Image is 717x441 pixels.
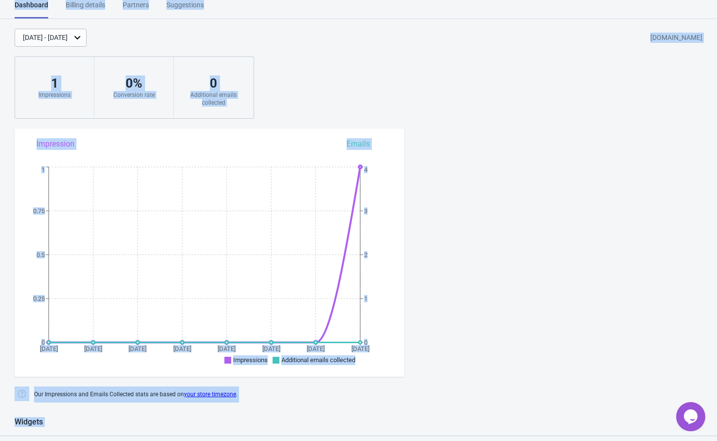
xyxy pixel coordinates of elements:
tspan: 3 [364,207,368,215]
tspan: [DATE] [262,345,280,352]
div: 0 % [104,75,164,91]
tspan: [DATE] [218,345,236,352]
tspan: 0.75 [33,207,45,215]
tspan: 0 [41,339,45,346]
div: Additional emails collected [184,91,243,107]
tspan: 4 [364,166,368,173]
tspan: 0 [364,339,368,346]
a: your store timezone [184,391,236,398]
div: 0 [184,75,243,91]
img: help.png [15,386,29,401]
tspan: [DATE] [307,345,325,352]
tspan: 0.5 [37,251,45,258]
div: [DOMAIN_NAME] [650,29,702,47]
span: Impressions [233,356,268,364]
div: 1 [25,75,84,91]
tspan: [DATE] [40,345,58,352]
tspan: 0.25 [33,295,45,302]
div: [DATE] - [DATE] [23,33,68,43]
tspan: [DATE] [129,345,147,352]
tspan: 1 [41,166,45,173]
tspan: 1 [364,295,368,302]
tspan: 2 [364,251,368,258]
div: Impressions [25,91,84,99]
div: Conversion rate [104,91,164,99]
span: Our Impressions and Emails Collected stats are based on . [34,386,238,403]
span: Additional emails collected [281,356,355,364]
tspan: [DATE] [351,345,369,352]
tspan: [DATE] [173,345,191,352]
tspan: [DATE] [84,345,102,352]
iframe: chat widget [676,402,707,431]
